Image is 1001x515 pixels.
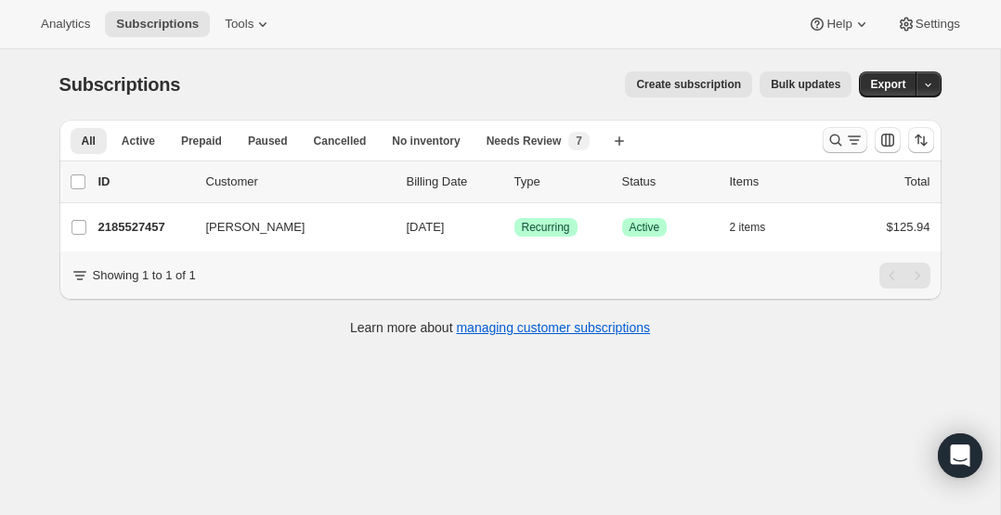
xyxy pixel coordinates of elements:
span: All [82,134,96,148]
div: Items [730,173,823,191]
span: [PERSON_NAME] [206,218,305,237]
p: Showing 1 to 1 of 1 [93,266,196,285]
button: Export [859,71,916,97]
button: Settings [886,11,971,37]
p: Learn more about [350,318,650,337]
span: Help [826,17,851,32]
span: Paused [248,134,288,148]
p: Billing Date [407,173,500,191]
span: No inventory [392,134,460,148]
p: ID [98,173,191,191]
span: Analytics [41,17,90,32]
p: 2185527457 [98,218,191,237]
span: Prepaid [181,134,222,148]
span: 2 items [730,220,766,235]
button: Subscriptions [105,11,210,37]
p: Status [622,173,715,191]
button: [PERSON_NAME] [195,212,381,242]
button: Create subscription [625,71,752,97]
nav: Pagination [879,263,930,289]
span: [DATE] [407,220,445,234]
div: Type [514,173,607,191]
span: Settings [916,17,960,32]
p: Customer [206,173,392,191]
span: Subscriptions [59,74,181,95]
p: Total [904,173,929,191]
div: Open Intercom Messenger [938,433,982,478]
button: Bulk updates [760,71,851,97]
button: 2 items [730,214,786,240]
a: managing customer subscriptions [456,320,650,335]
span: Create subscription [636,77,741,92]
div: IDCustomerBilling DateTypeStatusItemsTotal [98,173,930,191]
span: Recurring [522,220,570,235]
span: Needs Review [487,134,562,148]
button: Search and filter results [823,127,867,153]
span: Cancelled [314,134,367,148]
span: $125.94 [887,220,930,234]
button: Analytics [30,11,101,37]
span: Active [122,134,155,148]
div: 2185527457[PERSON_NAME][DATE]SuccessRecurringSuccessActive2 items$125.94 [98,214,930,240]
button: Help [797,11,881,37]
button: Customize table column order and visibility [875,127,901,153]
button: Tools [214,11,283,37]
span: Bulk updates [771,77,840,92]
button: Sort the results [908,127,934,153]
span: Subscriptions [116,17,199,32]
span: 7 [576,134,582,148]
button: Create new view [604,128,634,154]
span: Export [870,77,905,92]
span: Tools [225,17,253,32]
span: Active [630,220,660,235]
